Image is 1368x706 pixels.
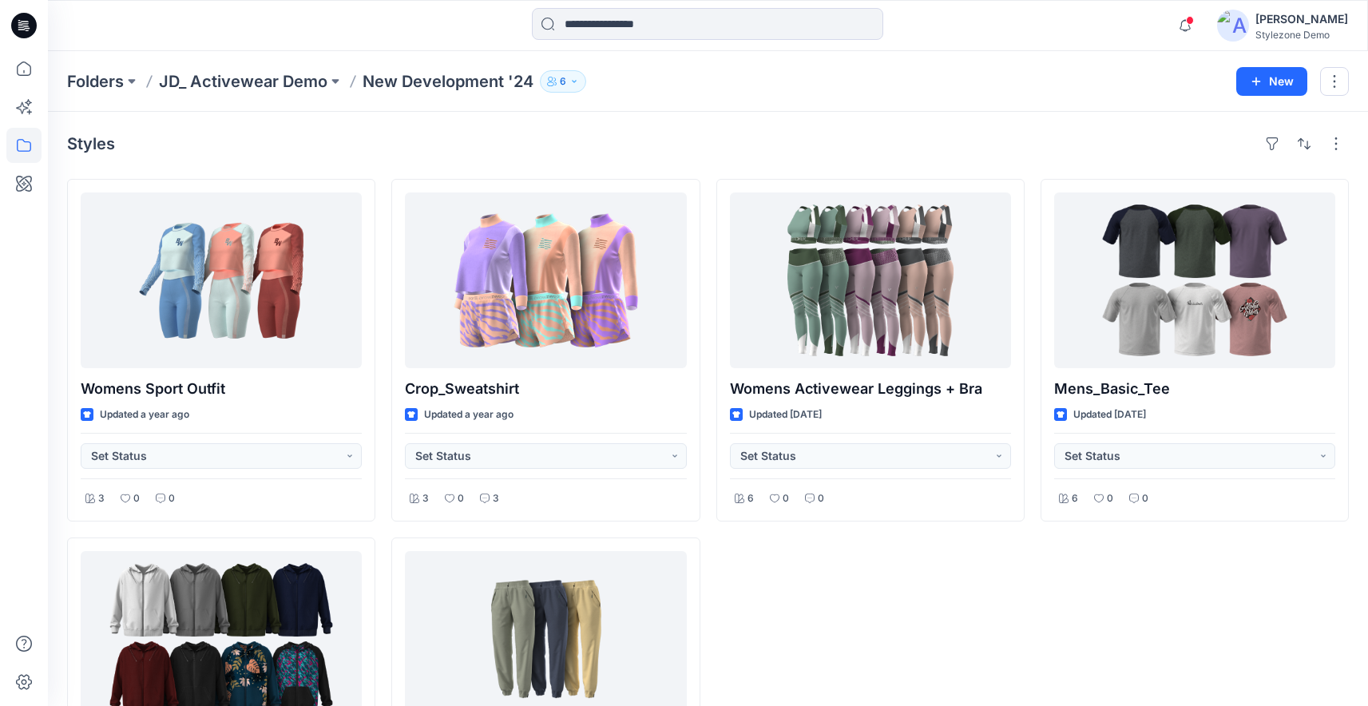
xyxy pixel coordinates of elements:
[730,192,1011,368] a: Womens Activewear Leggings + Bra
[749,407,822,423] p: Updated [DATE]
[363,70,533,93] p: New Development '24
[1255,29,1348,41] div: Stylezone Demo
[405,192,686,368] a: Crop_Sweatshirt
[783,490,789,507] p: 0
[133,490,140,507] p: 0
[100,407,189,423] p: Updated a year ago
[747,490,754,507] p: 6
[405,378,686,400] p: Crop_Sweatshirt
[67,134,115,153] h4: Styles
[424,407,513,423] p: Updated a year ago
[422,490,429,507] p: 3
[159,70,327,93] a: JD_ Activewear Demo
[730,378,1011,400] p: Womens Activewear Leggings + Bra
[1107,490,1113,507] p: 0
[169,490,175,507] p: 0
[98,490,105,507] p: 3
[493,490,499,507] p: 3
[1217,10,1249,42] img: avatar
[67,70,124,93] a: Folders
[81,192,362,368] a: Womens Sport Outfit
[1142,490,1148,507] p: 0
[1255,10,1348,29] div: [PERSON_NAME]
[818,490,824,507] p: 0
[458,490,464,507] p: 0
[81,378,362,400] p: Womens Sport Outfit
[560,73,566,90] p: 6
[1054,192,1335,368] a: Mens_Basic_Tee
[1072,490,1078,507] p: 6
[1236,67,1307,96] button: New
[1073,407,1146,423] p: Updated [DATE]
[540,70,586,93] button: 6
[1054,378,1335,400] p: Mens_Basic_Tee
